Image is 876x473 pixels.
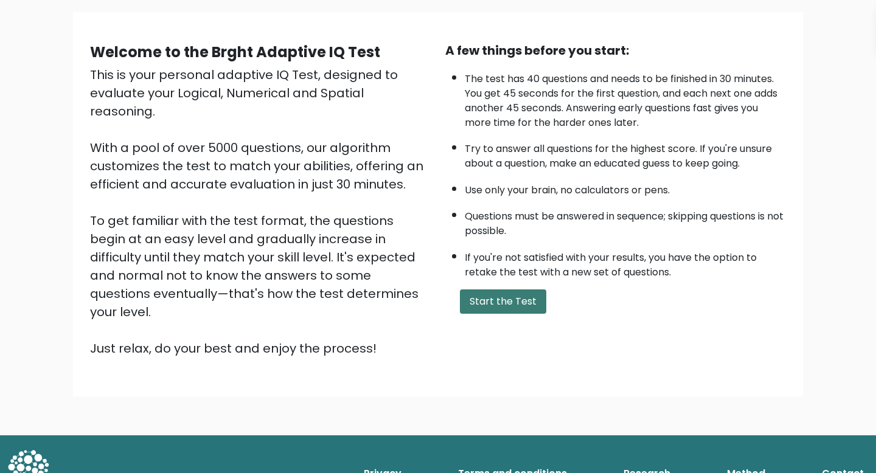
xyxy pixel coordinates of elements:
[90,42,380,62] b: Welcome to the Brght Adaptive IQ Test
[460,289,546,314] button: Start the Test
[465,177,786,198] li: Use only your brain, no calculators or pens.
[465,244,786,280] li: If you're not satisfied with your results, you have the option to retake the test with a new set ...
[90,66,431,357] div: This is your personal adaptive IQ Test, designed to evaluate your Logical, Numerical and Spatial ...
[465,136,786,171] li: Try to answer all questions for the highest score. If you're unsure about a question, make an edu...
[445,41,786,60] div: A few things before you start:
[465,203,786,238] li: Questions must be answered in sequence; skipping questions is not possible.
[465,66,786,130] li: The test has 40 questions and needs to be finished in 30 minutes. You get 45 seconds for the firs...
